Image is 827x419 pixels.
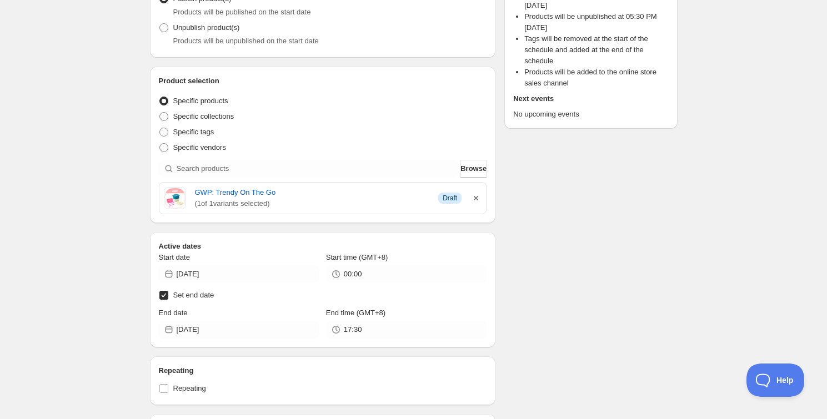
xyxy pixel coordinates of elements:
h2: Next events [513,93,668,104]
span: ( 1 of 1 variants selected) [195,198,430,209]
span: Specific products [173,97,228,105]
span: Specific vendors [173,143,226,152]
a: GWP: Trendy On The Go [195,187,430,198]
span: Start time (GMT+8) [326,253,388,261]
p: No upcoming events [513,109,668,120]
span: Specific collections [173,112,234,120]
span: Set end date [173,291,214,299]
span: End time (GMT+8) [326,309,385,317]
input: Search products [177,160,459,178]
h2: Active dates [159,241,487,252]
span: Start date [159,253,190,261]
h2: Repeating [159,365,487,376]
span: Products will be published on the start date [173,8,311,16]
span: Draft [443,194,457,203]
li: Products will be added to the online store sales channel [524,67,668,89]
h2: Product selection [159,75,487,87]
iframe: Toggle Customer Support [746,364,805,397]
span: Browse [460,163,487,174]
span: Repeating [173,384,206,392]
button: Browse [460,160,487,178]
li: Products will be unpublished at 05:30 PM [DATE] [524,11,668,33]
span: End date [159,309,188,317]
span: Specific tags [173,128,214,136]
li: Tags will be removed at the start of the schedule and added at the end of the schedule [524,33,668,67]
span: Products will be unpublished on the start date [173,37,319,45]
span: Unpublish product(s) [173,23,240,32]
